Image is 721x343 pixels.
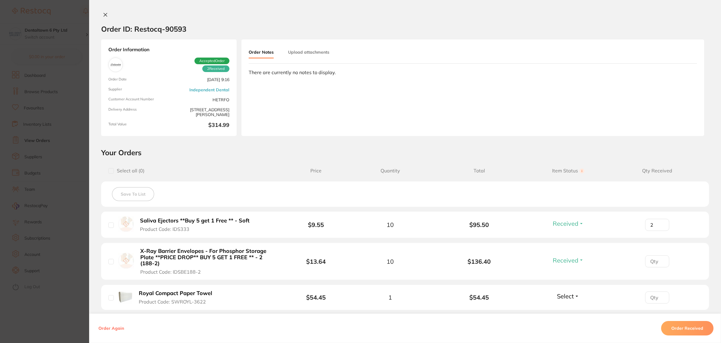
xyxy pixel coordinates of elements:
span: Product Code: SWROYL-3622 [139,299,206,304]
span: 1 [388,294,392,301]
span: Accepted Order [194,58,229,64]
span: Product Code: IDSBE188-2 [140,269,201,275]
img: Royal Compact Paper Towel [118,290,132,304]
span: Received [553,256,578,264]
span: Quantity [346,168,435,174]
button: Select [555,292,581,300]
img: Saliva Ejectors **Buy 5 get 1 Free ** - Soft [118,216,134,232]
span: Supplier [108,87,166,92]
b: Saliva Ejectors **Buy 5 get 1 Free ** - Soft [140,218,250,224]
input: Qty [645,219,669,231]
span: Total Value [108,122,166,129]
button: Received [551,256,586,264]
button: Received [551,220,586,227]
span: 10 [387,221,394,228]
strong: Order Information [108,47,229,53]
span: Total [435,168,524,174]
span: [DATE] 9:16 [171,77,229,82]
span: [STREET_ADDRESS][PERSON_NAME] [171,107,229,117]
button: Save To List [112,187,154,201]
span: 10 [387,258,394,265]
b: $95.50 [435,221,524,228]
b: $136.40 [435,258,524,265]
a: Independent Dental [189,87,229,92]
button: Order Again [97,326,126,331]
img: X-Ray Barrier Envelopes - For Phosphor Storage Plate **PRICE DROP** BUY 5 GET 1 FREE ** - 2 (188-2) [118,253,134,269]
span: HETRFO [171,97,229,102]
button: X-Ray Barrier Envelopes - For Phosphor Storage Plate **PRICE DROP** BUY 5 GET 1 FREE ** - 2 (188-... [138,248,277,275]
input: Qty [645,291,669,304]
button: Upload attachments [288,47,329,58]
span: Received [202,65,229,72]
span: Order Date [108,77,166,82]
span: Delivery Address [108,107,166,117]
b: $54.45 [306,294,326,301]
h2: Order ID: Restocq- 90593 [101,24,186,33]
b: $13.64 [306,258,326,265]
b: $314.99 [171,122,229,129]
input: Qty [645,255,669,267]
span: Received [553,220,578,227]
b: Royal Compact Paper Towel [139,290,212,297]
span: Qty Received [613,168,702,174]
button: Order Notes [249,47,274,58]
button: Royal Compact Paper Towel Product Code: SWROYL-3622 [137,290,219,305]
span: Select all ( 0 ) [114,168,145,174]
span: Customer Account Number [108,97,166,102]
button: Order Received [661,321,713,335]
span: Product Code: IDS333 [140,226,189,232]
button: Saliva Ejectors **Buy 5 get 1 Free ** - Soft Product Code: IDS333 [138,217,255,232]
b: $54.45 [435,294,524,301]
img: Independent Dental [110,59,121,71]
span: Price [286,168,346,174]
b: X-Ray Barrier Envelopes - For Phosphor Storage Plate **PRICE DROP** BUY 5 GET 1 FREE ** - 2 (188-2) [140,248,275,267]
span: Item Status [524,168,613,174]
span: Select [557,292,574,300]
b: $9.55 [308,221,324,228]
h2: Your Orders [101,148,709,157]
div: There are currently no notes to display. [249,70,697,75]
